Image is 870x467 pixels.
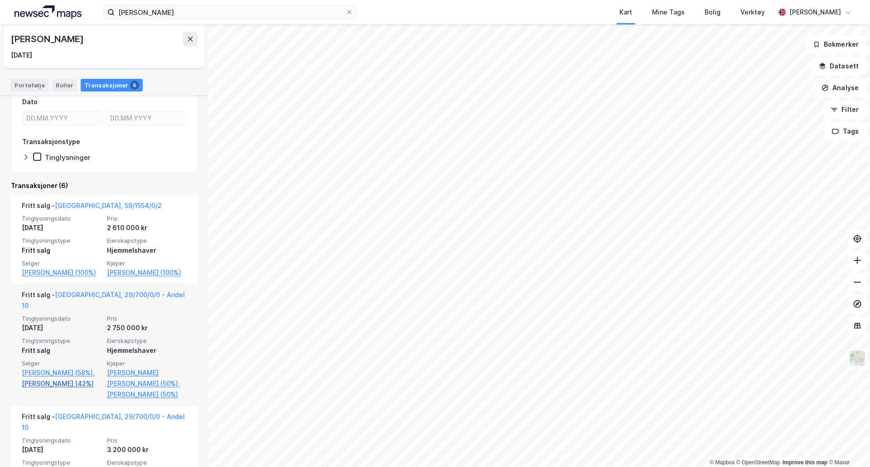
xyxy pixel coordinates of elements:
div: Fritt salg - [22,200,162,215]
div: Hjemmelshaver [107,245,187,256]
span: Selger [22,360,101,367]
input: DD.MM.YYYY [106,111,186,125]
div: Transaksjonstype [22,136,80,147]
div: Fritt salg [22,345,101,356]
a: [PERSON_NAME] (50%) [107,389,187,400]
a: [PERSON_NAME] (42%) [22,378,101,389]
div: Fritt salg - [22,289,187,315]
a: Mapbox [710,459,735,466]
span: Pris [107,215,187,222]
div: Roller [52,79,77,91]
a: Improve this map [783,459,827,466]
div: Kart [619,7,632,18]
div: 2 610 000 kr [107,222,187,233]
a: [GEOGRAPHIC_DATA], 59/1554/0/2 [55,202,162,209]
span: Tinglysningstype [22,337,101,345]
span: Pris [107,315,187,323]
a: [PERSON_NAME] (100%) [107,267,187,278]
div: Transaksjoner [81,79,143,91]
div: Fritt salg - [22,411,187,437]
button: Analyse [814,79,866,97]
button: Tags [824,122,866,140]
div: Portefølje [11,79,48,91]
div: Bolig [705,7,720,18]
div: Dato [22,96,38,107]
div: 3 200 000 kr [107,444,187,455]
a: OpenStreetMap [736,459,780,466]
button: Bokmerker [805,35,866,53]
div: [DATE] [22,323,101,333]
img: logo.a4113a55bc3d86da70a041830d287a7e.svg [14,5,82,19]
iframe: Chat Widget [825,424,870,467]
div: Transaksjoner (6) [11,180,198,191]
a: [GEOGRAPHIC_DATA], 29/700/0/0 - Andel 10 [22,291,185,309]
span: Tinglysningstype [22,459,101,467]
span: Eierskapstype [107,459,187,467]
span: Pris [107,437,187,444]
div: [PERSON_NAME] [789,7,841,18]
span: Tinglysningstype [22,237,101,245]
a: [PERSON_NAME] (58%), [22,367,101,378]
div: 6 [130,81,139,90]
div: Hjemmelshaver [107,345,187,356]
div: Kontrollprogram for chat [825,424,870,467]
span: Tinglysningsdato [22,215,101,222]
a: [PERSON_NAME] [PERSON_NAME] (50%), [107,367,187,389]
div: 2 750 000 kr [107,323,187,333]
a: [GEOGRAPHIC_DATA], 29/700/0/0 - Andel 10 [22,413,185,431]
div: [DATE] [22,222,101,233]
span: Kjøper [107,360,187,367]
span: Kjøper [107,260,187,267]
button: Filter [823,101,866,119]
span: Tinglysningsdato [22,437,101,444]
a: [PERSON_NAME] (100%) [22,267,101,278]
div: Mine Tags [652,7,685,18]
div: Tinglysninger [45,153,91,162]
div: [DATE] [11,50,32,61]
div: [DATE] [22,444,101,455]
div: Verktøy [740,7,765,18]
div: [PERSON_NAME] [11,32,85,46]
div: Fritt salg [22,245,101,256]
span: Eierskapstype [107,237,187,245]
img: Z [849,350,866,367]
span: Selger [22,260,101,267]
button: Datasett [811,57,866,75]
input: DD.MM.YYYY [23,111,102,125]
input: Søk på adresse, matrikkel, gårdeiere, leietakere eller personer [115,5,346,19]
span: Tinglysningsdato [22,315,101,323]
span: Eierskapstype [107,337,187,345]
